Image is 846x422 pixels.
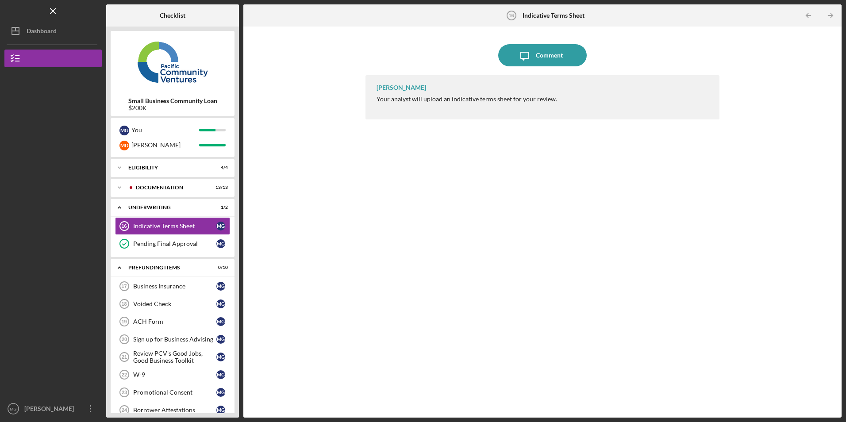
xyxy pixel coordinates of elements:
a: Pending Final ApprovalMG [115,235,230,253]
div: M G [119,126,129,135]
div: Underwriting [128,205,206,210]
button: MG[PERSON_NAME] [4,400,102,418]
div: Eligibility [128,165,206,170]
div: Voided Check [133,300,216,307]
div: Sign up for Business Advising [133,336,216,343]
div: [PERSON_NAME] [22,400,80,420]
tspan: 19 [121,319,127,324]
tspan: 21 [122,354,127,360]
button: Comment [498,44,587,66]
tspan: 22 [122,372,127,377]
tspan: 17 [121,284,127,289]
a: 17Business InsuranceMG [115,277,230,295]
div: Indicative Terms Sheet [133,223,216,230]
b: Indicative Terms Sheet [523,12,585,19]
div: Comment [536,44,563,66]
div: ACH Form [133,318,216,325]
button: Dashboard [4,22,102,40]
div: [PERSON_NAME] [377,84,426,91]
b: Checklist [160,12,185,19]
div: M G [216,239,225,248]
div: Promotional Consent [133,389,216,396]
div: M G [216,388,225,397]
div: Pending Final Approval [133,240,216,247]
div: 13 / 13 [212,185,228,190]
a: 21Review PCV's Good Jobs, Good Business ToolkitMG [115,348,230,366]
div: M G [216,335,225,344]
div: M G [216,299,225,308]
div: 4 / 4 [212,165,228,170]
div: 0 / 10 [212,265,228,270]
a: 20Sign up for Business AdvisingMG [115,330,230,348]
a: 18Voided CheckMG [115,295,230,313]
div: You [131,123,199,138]
div: W-9 [133,371,216,378]
a: 24Borrower AttestationsMG [115,401,230,419]
div: Documentation [136,185,206,190]
img: Product logo [111,35,235,88]
text: MG [10,407,16,411]
div: [PERSON_NAME] [131,138,199,153]
tspan: 24 [122,407,127,413]
div: M G [216,282,225,291]
tspan: 18 [121,301,127,307]
div: Your analyst will upload an indicative terms sheet for your review. [377,96,557,103]
div: M G [216,370,225,379]
tspan: 16 [508,13,514,18]
div: 1 / 2 [212,205,228,210]
tspan: 23 [122,390,127,395]
div: Borrower Attestations [133,407,216,414]
tspan: 20 [122,337,127,342]
a: 23Promotional ConsentMG [115,384,230,401]
div: M G [216,317,225,326]
div: Prefunding Items [128,265,206,270]
b: Small Business Community Loan [128,97,217,104]
div: Dashboard [27,22,57,42]
div: M D [119,141,129,150]
div: Review PCV's Good Jobs, Good Business Toolkit [133,350,216,364]
div: M G [216,353,225,361]
div: $200K [128,104,217,111]
div: M G [216,222,225,230]
tspan: 16 [121,223,127,229]
a: 19ACH FormMG [115,313,230,330]
div: M G [216,406,225,414]
a: 22W-9MG [115,366,230,384]
a: 16Indicative Terms SheetMG [115,217,230,235]
div: Business Insurance [133,283,216,290]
